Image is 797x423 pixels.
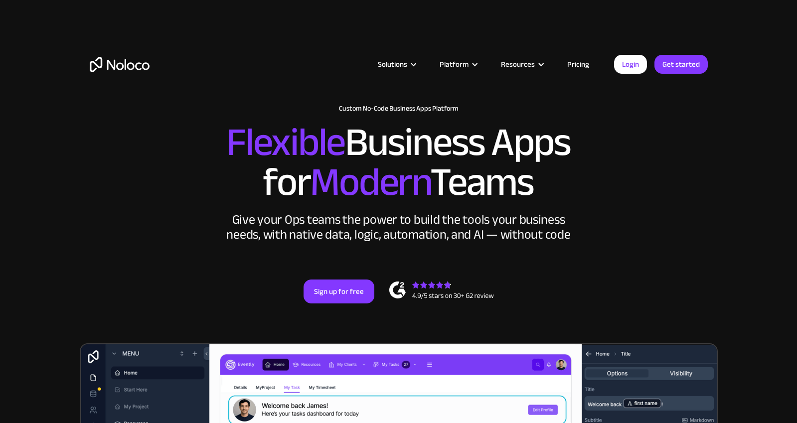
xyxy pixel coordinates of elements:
[488,58,555,71] div: Resources
[614,55,647,74] a: Login
[378,58,407,71] div: Solutions
[90,57,150,72] a: home
[310,145,430,219] span: Modern
[224,212,573,242] div: Give your Ops teams the power to build the tools your business needs, with native data, logic, au...
[501,58,535,71] div: Resources
[226,105,345,179] span: Flexible
[304,280,374,303] a: Sign up for free
[555,58,602,71] a: Pricing
[654,55,708,74] a: Get started
[440,58,469,71] div: Platform
[427,58,488,71] div: Platform
[90,123,708,202] h2: Business Apps for Teams
[365,58,427,71] div: Solutions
